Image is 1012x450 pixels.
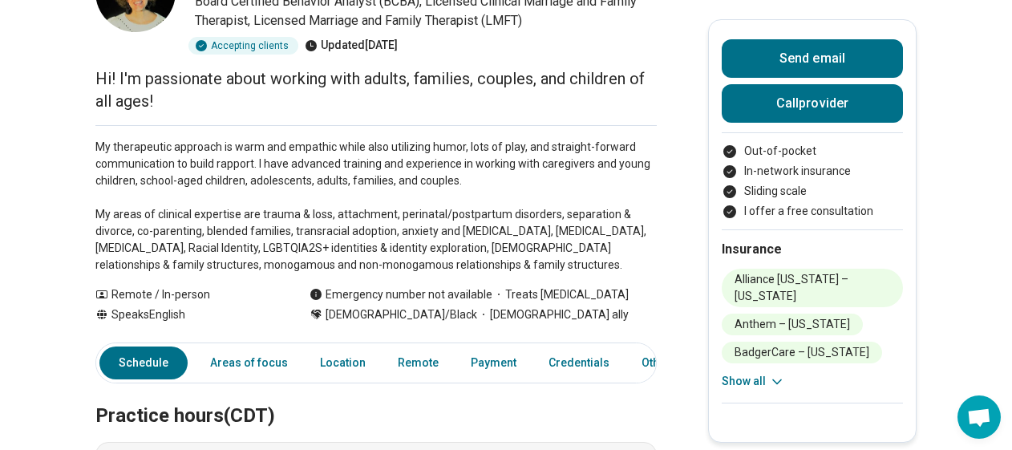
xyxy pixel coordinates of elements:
p: My therapeutic approach is warm and empathic while also utilizing humor, lots of play, and straig... [95,139,657,274]
li: Alliance [US_STATE] – [US_STATE] [722,269,903,307]
span: [DEMOGRAPHIC_DATA]/Black [326,306,477,323]
button: Show all [722,373,785,390]
div: Updated [DATE] [305,37,398,55]
li: Out-of-pocket [722,143,903,160]
button: Callprovider [722,84,903,123]
a: Credentials [539,347,619,379]
li: I offer a free consultation [722,203,903,220]
a: Areas of focus [200,347,298,379]
span: Treats [MEDICAL_DATA] [492,286,629,303]
ul: Payment options [722,143,903,220]
a: Schedule [99,347,188,379]
li: Anthem – [US_STATE] [722,314,863,335]
h2: Insurance [722,240,903,259]
p: Hi! I'm passionate about working with adults, families, couples, and children of all ages! [95,67,657,112]
span: [DEMOGRAPHIC_DATA] ally [477,306,629,323]
li: Sliding scale [722,183,903,200]
a: Remote [388,347,448,379]
div: Accepting clients [188,37,298,55]
div: Remote / In-person [95,286,277,303]
a: Other [632,347,690,379]
div: Speaks English [95,306,277,323]
a: Location [310,347,375,379]
a: Payment [461,347,526,379]
li: In-network insurance [722,163,903,180]
div: Open chat [957,395,1001,439]
li: BadgerCare – [US_STATE] [722,342,882,363]
div: Emergency number not available [310,286,492,303]
button: Send email [722,39,903,78]
h2: Practice hours (CDT) [95,364,657,430]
